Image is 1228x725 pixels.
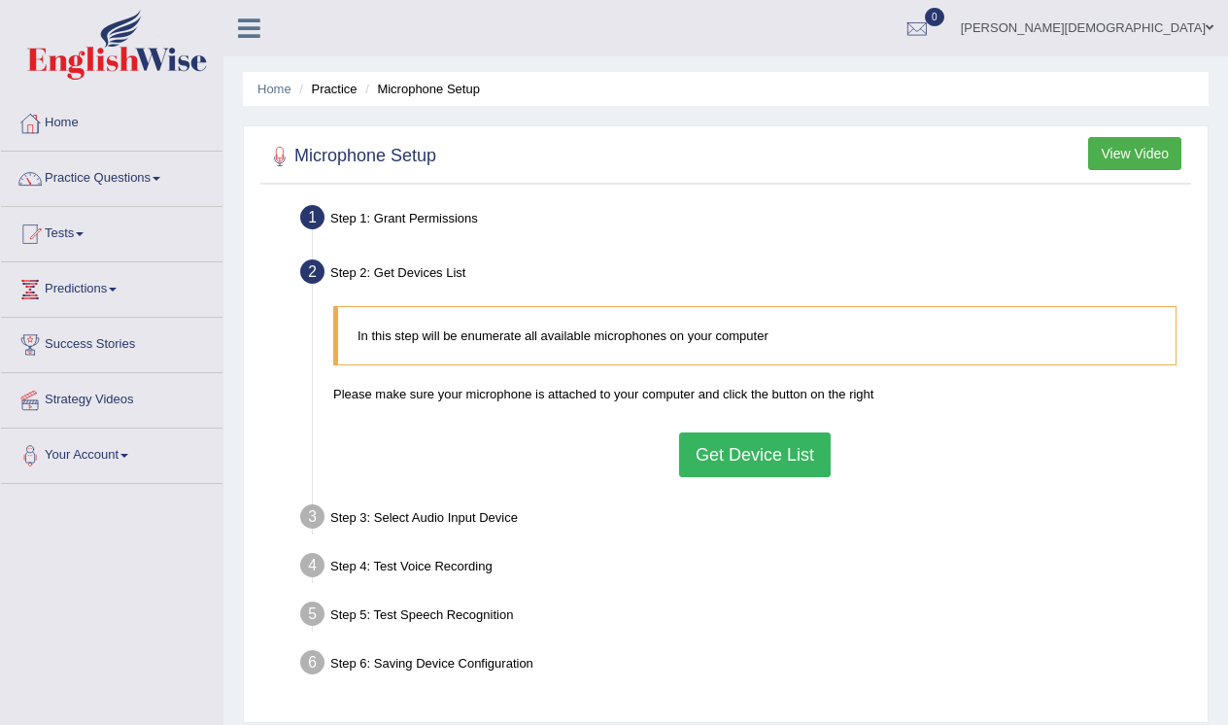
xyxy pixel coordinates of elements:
[360,80,480,98] li: Microphone Setup
[291,547,1199,590] div: Step 4: Test Voice Recording
[294,80,357,98] li: Practice
[1,152,222,200] a: Practice Questions
[1,96,222,145] a: Home
[291,499,1199,541] div: Step 3: Select Audio Input Device
[257,82,291,96] a: Home
[1,262,222,311] a: Predictions
[1,318,222,366] a: Success Stories
[679,432,831,477] button: Get Device List
[1,207,222,256] a: Tests
[1,373,222,422] a: Strategy Videos
[291,644,1199,687] div: Step 6: Saving Device Configuration
[1,429,222,477] a: Your Account
[1088,137,1181,170] button: View Video
[265,142,436,171] h2: Microphone Setup
[333,385,1177,403] p: Please make sure your microphone is attached to your computer and click the button on the right
[291,199,1199,242] div: Step 1: Grant Permissions
[291,596,1199,639] div: Step 5: Test Speech Recognition
[333,306,1177,365] blockquote: In this step will be enumerate all available microphones on your computer
[291,254,1199,296] div: Step 2: Get Devices List
[925,8,944,26] span: 0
